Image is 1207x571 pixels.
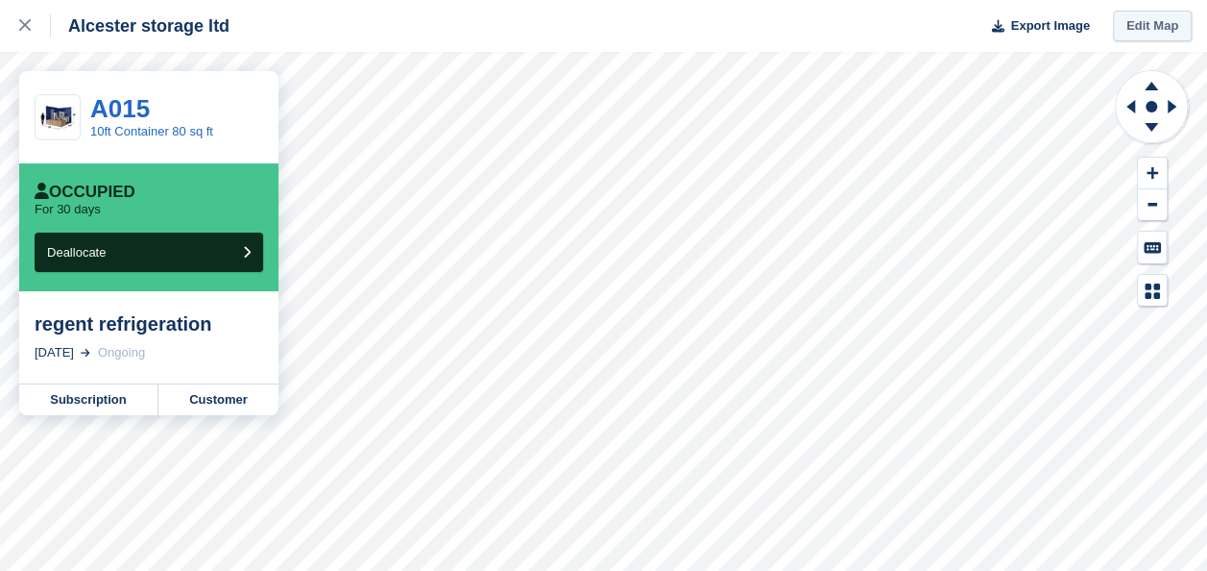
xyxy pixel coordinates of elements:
[19,385,158,415] a: Subscription
[1138,232,1167,263] button: Keyboard Shortcuts
[1138,158,1167,189] button: Zoom In
[51,14,229,37] div: Alcester storage ltd
[1010,16,1089,36] span: Export Image
[1138,275,1167,307] button: Map Legend
[35,202,101,217] p: For 30 days
[35,233,263,272] button: Deallocate
[35,312,263,335] div: regent refrigeration
[980,11,1090,42] button: Export Image
[90,124,213,138] a: 10ft Container 80 sq ft
[35,183,135,202] div: Occupied
[47,245,106,260] span: Deallocate
[158,385,278,415] a: Customer
[35,343,74,362] div: [DATE]
[1138,189,1167,221] button: Zoom Out
[1113,11,1192,42] a: Edit Map
[36,101,80,135] img: 1000027752.jpg
[81,349,90,357] img: arrow-right-light-icn-cde0832a797a2874e46488d9cf13f60e5c3a73dbe684e267c42b8395dfbc2abf.svg
[98,343,145,362] div: Ongoing
[90,94,150,123] a: A015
